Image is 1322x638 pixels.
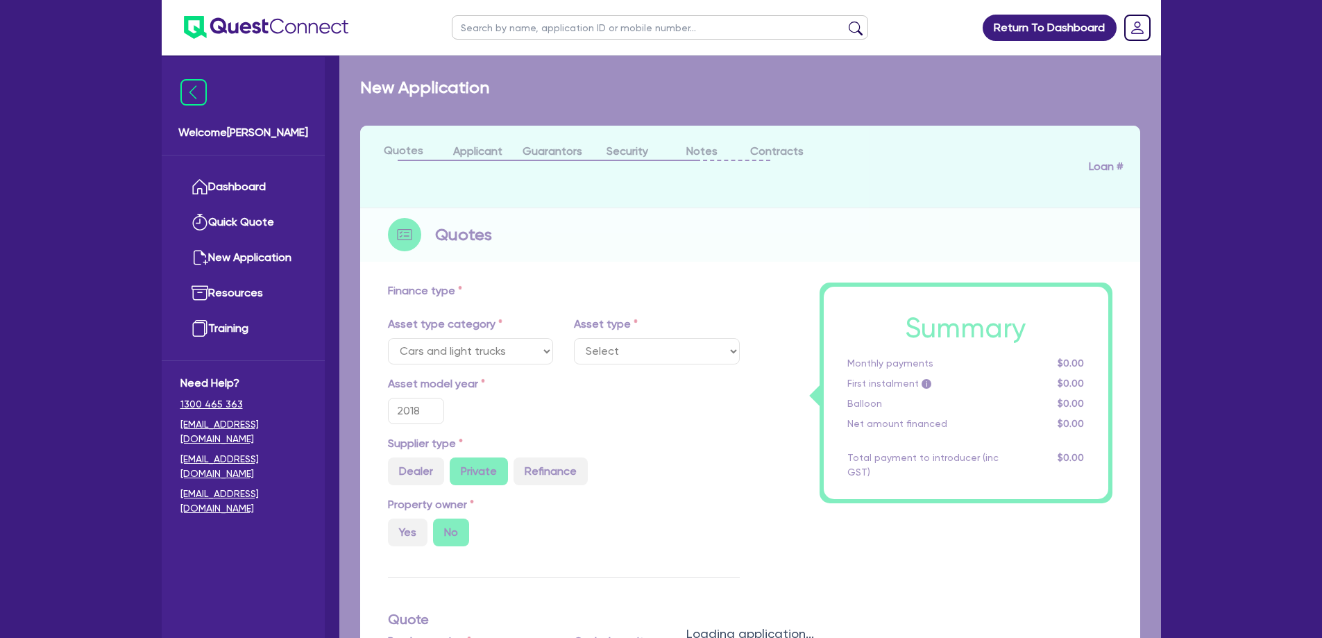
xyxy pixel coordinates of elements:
[178,124,308,141] span: Welcome [PERSON_NAME]
[180,169,306,205] a: Dashboard
[180,398,243,410] tcxspan: Call 1300 465 363 via 3CX
[180,79,207,106] img: icon-menu-close
[192,214,208,230] img: quick-quote
[192,285,208,301] img: resources
[184,16,348,39] img: quest-connect-logo-blue
[1119,10,1155,46] a: Dropdown toggle
[180,311,306,346] a: Training
[180,205,306,240] a: Quick Quote
[180,417,306,446] a: [EMAIL_ADDRESS][DOMAIN_NAME]
[192,249,208,266] img: new-application
[452,15,868,40] input: Search by name, application ID or mobile number...
[180,240,306,276] a: New Application
[192,320,208,337] img: training
[180,487,306,516] a: [EMAIL_ADDRESS][DOMAIN_NAME]
[180,375,306,392] span: Need Help?
[983,15,1117,41] a: Return To Dashboard
[180,276,306,311] a: Resources
[180,452,306,481] a: [EMAIL_ADDRESS][DOMAIN_NAME]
